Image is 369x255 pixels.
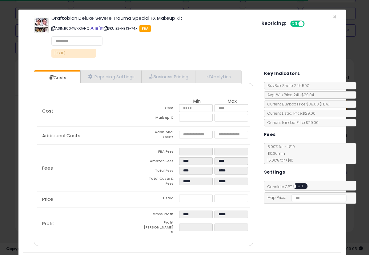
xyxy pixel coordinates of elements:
span: Avg. Win Price 24h: $29.04 [264,92,314,97]
p: Cost [37,109,143,113]
p: Profit [37,221,143,226]
span: BuyBox Share 24h: 50% [264,83,309,88]
h5: Repricing: [262,21,286,26]
p: [DATE] [51,49,96,58]
td: Cost [144,104,179,114]
span: OFF [303,21,313,27]
span: Current Buybox Price: [264,101,330,107]
span: Current Listed Price: $29.00 [264,111,315,116]
h5: Key Indicators [264,70,300,77]
span: ( FBA ) [320,101,330,107]
td: Profit [PERSON_NAME] % [144,220,179,236]
span: 8.00 % for <= $10 [264,144,295,163]
span: OFF [296,184,306,189]
a: Analytics [195,70,241,83]
td: Additional Costs [144,130,179,141]
a: Your listing only [99,26,102,31]
td: Listed [144,195,179,204]
img: 51YZTzjViNL._SL60_.jpg [32,16,51,34]
p: Price [37,197,143,202]
span: Map Price: [264,195,347,200]
a: Costs [34,72,80,84]
th: Max [215,99,250,104]
a: Repricing Settings [80,70,141,83]
p: Fees [37,166,143,171]
span: 15.00 % for > $10 [264,158,293,163]
a: BuyBox page [90,26,94,31]
td: Amazon Fees [144,157,179,167]
span: Current Landed Price: $29.00 [264,120,319,125]
span: ON [291,21,299,27]
a: All offer listings [95,26,98,31]
p: Additional Costs [37,133,143,138]
span: $38.00 [306,101,330,107]
h3: Graftobian Deluxe Severe Trauma Special FX Makeup Kit [51,16,252,20]
td: Mark up % [144,114,179,123]
td: Gross Profit [144,211,179,220]
span: × [333,12,337,21]
h5: Settings [264,168,285,176]
td: Total Costs & Fees [144,176,179,188]
h5: Fees [264,131,276,138]
th: Min [179,99,215,104]
td: Total Fees [144,167,179,176]
p: ASIN: B004WKQAHQ | SKU: B2-HE1S-74XI [51,23,252,33]
span: Consider CPT: [264,184,316,189]
a: Business Pricing [141,70,195,83]
span: $0.30 min [264,151,285,156]
span: FBA [139,25,151,32]
td: FBA Fees [144,148,179,157]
